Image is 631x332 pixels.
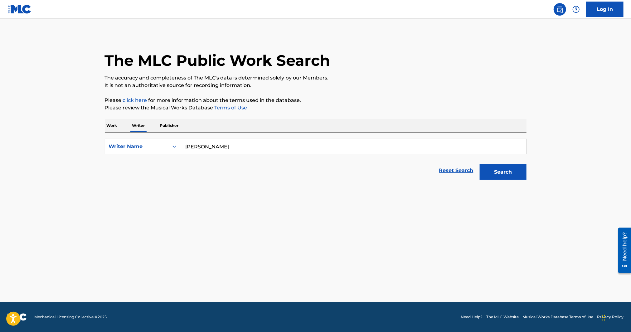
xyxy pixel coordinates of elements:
a: Public Search [554,3,566,16]
p: Writer [130,119,147,132]
a: Musical Works Database Terms of Use [522,314,593,320]
img: help [572,6,580,13]
a: click here [123,97,147,103]
img: MLC Logo [7,5,32,14]
p: Please for more information about the terms used in the database. [105,97,527,104]
div: Writer Name [109,143,165,150]
a: Reset Search [436,164,477,177]
p: It is not an authoritative source for recording information. [105,82,527,89]
a: Need Help? [461,314,483,320]
iframe: Resource Center [614,225,631,276]
a: Privacy Policy [597,314,624,320]
iframe: Chat Widget [600,302,631,332]
button: Search [480,164,527,180]
div: Help [570,3,582,16]
a: Terms of Use [213,105,247,111]
p: The accuracy and completeness of The MLC's data is determined solely by our Members. [105,74,527,82]
form: Search Form [105,139,527,183]
div: Drag [602,308,605,327]
h1: The MLC Public Work Search [105,51,330,70]
span: Mechanical Licensing Collective © 2025 [34,314,107,320]
img: search [556,6,564,13]
a: Log In [586,2,624,17]
a: The MLC Website [486,314,519,320]
img: logo [7,313,27,321]
p: Work [105,119,119,132]
p: Please review the Musical Works Database [105,104,527,112]
p: Publisher [158,119,181,132]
